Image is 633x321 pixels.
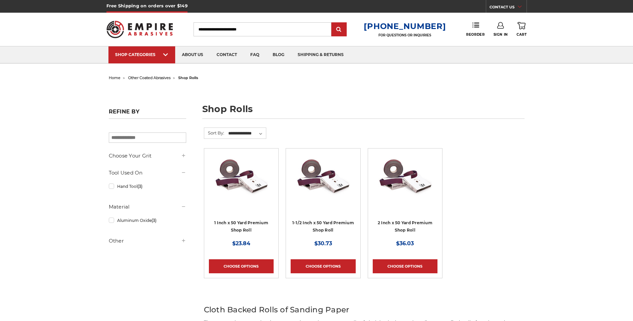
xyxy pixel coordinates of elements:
a: Reorder [466,22,485,36]
span: $23.84 [232,240,250,247]
a: 2 Inch x 50 Yard Premium Shop Roll [373,153,437,218]
span: shop rolls [178,75,198,80]
h2: Cloth Backed Rolls of Sanding Paper [204,304,525,316]
h5: Other [109,237,186,245]
a: CONTACT US [490,3,527,13]
span: $36.03 [396,240,414,247]
a: home [109,75,120,80]
a: Choose Options [291,259,355,273]
a: Aluminum Oxide [109,215,186,226]
a: other coated abrasives [128,75,171,80]
p: FOR QUESTIONS OR INQUIRIES [364,33,446,37]
img: Empire Abrasives [106,16,173,42]
h1: shop rolls [202,104,525,119]
span: Cart [517,32,527,37]
a: about us [175,46,210,63]
a: blog [266,46,291,63]
h5: Refine by [109,108,186,119]
a: 1-1/2 Inch x 50 Yard Premium Shop Roll [292,220,354,233]
a: Choose Options [209,259,274,273]
label: Sort By: [204,128,224,138]
a: 2 Inch x 50 Yard Premium Shop Roll [378,220,432,233]
img: 2 Inch x 50 Yard Premium Shop Roll [378,153,432,207]
select: Sort By: [227,128,266,138]
a: Cart [517,22,527,37]
a: shipping & returns [291,46,350,63]
img: 1-1/2 Inch x 50 Yard Premium Shop Roll [296,153,350,207]
div: SHOP CATEGORIES [115,52,169,57]
a: contact [210,46,244,63]
h5: Tool Used On [109,169,186,177]
a: 1-1/2 Inch x 50 Yard Premium Shop Roll [291,153,355,218]
span: (3) [151,218,156,223]
a: [PHONE_NUMBER] [364,21,446,31]
span: Reorder [466,32,485,37]
a: Choose Options [373,259,437,273]
a: 1 Inch x 50 Yard Premium Shop Roll [209,153,274,218]
h5: Material [109,203,186,211]
input: Submit [332,23,346,36]
a: Hand Tool [109,181,186,192]
img: 1 Inch x 50 Yard Premium Shop Roll [215,153,268,207]
span: (3) [137,184,142,189]
span: $30.73 [314,240,332,247]
span: Sign In [494,32,508,37]
a: faq [244,46,266,63]
a: 1 Inch x 50 Yard Premium Shop Roll [214,220,268,233]
h5: Choose Your Grit [109,152,186,160]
